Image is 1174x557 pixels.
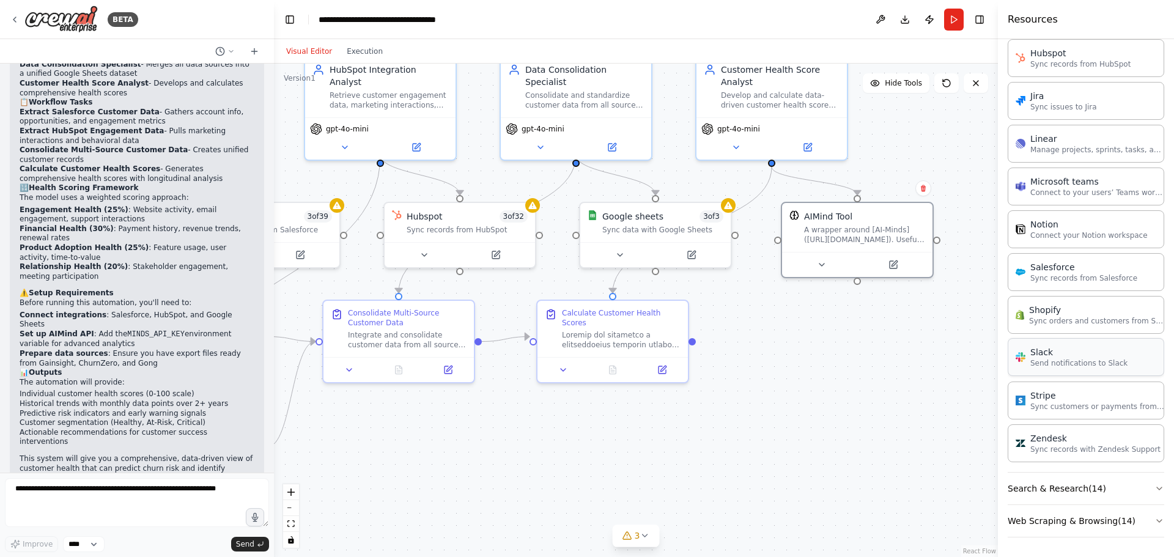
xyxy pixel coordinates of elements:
li: - Develops and calculates comprehensive health scores [20,79,254,98]
button: Open in side panel [858,257,928,272]
g: Edge from 7509ef23-97ab-497c-9bd4-bb99535b2a05 to d840036a-25c7-48b6-b7ee-f3dc7f59bae7 [393,155,582,293]
button: fit view [283,516,299,532]
div: Calculate Customer Health Scores [562,308,681,328]
li: : Salesforce, HubSpot, and Google Sheets [20,311,254,330]
h2: 📊 [20,368,254,378]
img: Google Sheets [588,210,597,220]
div: Develop and calculate data-driven customer health scores based on consolidated customer data. Cre... [721,90,840,110]
button: Open in side panel [773,140,842,155]
span: gpt-4o-mini [326,124,369,134]
g: Edge from d840036a-25c7-48b6-b7ee-f3dc7f59bae7 to a38b738e-2b46-40e3-ac8b-9f9b948f36c6 [482,331,530,348]
div: Salesforce [1030,261,1137,273]
div: Shopify [1029,304,1164,316]
li: : Payment history, revenue trends, renewal rates [20,224,254,243]
strong: Workflow Tasks [29,98,92,106]
div: Google SheetsGoogle sheets3of3Sync data with Google Sheets [579,202,732,268]
a: React Flow attribution [963,548,996,555]
strong: Health Scoring Framework [29,183,139,192]
div: Consolidate and standardize customer data from all sources (Salesforce, HubSpot, Excel, Gainsight... [525,90,644,110]
div: React Flow controls [283,484,299,548]
div: A wrapper around [AI-Minds]([URL][DOMAIN_NAME]). Useful for when you need answers to questions fr... [804,225,925,245]
g: Edge from 6417d568-c6ff-4d01-a78a-1c7e92039c4b to d840036a-25c7-48b6-b7ee-f3dc7f59bae7 [268,336,316,453]
button: Open in side panel [382,140,451,155]
span: Improve [23,539,53,549]
g: Edge from 8d7750c8-6d31-456e-95c9-18efb33d5ad1 to a38b738e-2b46-40e3-ac8b-9f9b948f36c6 [607,167,778,293]
span: Number of enabled actions [500,210,528,223]
strong: Engagement Health (25%) [20,205,128,214]
code: MINDS_API_KEY [127,330,185,339]
div: Salesforce3of39Sync records from Salesforce [188,202,341,268]
img: Shopify [1016,310,1024,320]
strong: Product Adoption Health (25%) [20,243,149,252]
div: Sync data with Google Sheets [602,225,723,235]
img: Logo [24,6,98,33]
button: Open in side panel [265,248,334,262]
img: Jira [1016,96,1025,106]
div: HubSpotHubspot3of32Sync records from HubSpot [383,202,536,268]
span: gpt-4o-mini [717,124,760,134]
strong: Prepare data sources [20,349,108,358]
h2: 📋 [20,98,254,108]
div: Hubspot [1030,47,1131,59]
div: Jira [1030,90,1097,102]
span: Send [236,539,254,549]
button: Visual Editor [279,44,339,59]
img: Zendesk [1016,438,1025,448]
button: Open in side panel [657,248,726,262]
button: zoom out [283,500,299,516]
span: Number of enabled actions [304,210,333,223]
button: No output available [373,363,425,377]
span: gpt-4o-mini [522,124,564,134]
li: - Gathers account info, opportunities, and engagement metrics [20,108,254,127]
button: Hide left sidebar [281,11,298,28]
img: AIMindTool [789,210,799,220]
div: HubSpot Integration Analyst [330,64,448,88]
h2: 🔢 [20,183,254,193]
strong: Extract Salesforce Customer Data [20,108,160,116]
g: Edge from 7509ef23-97ab-497c-9bd4-bb99535b2a05 to 969214b4-f7c6-476e-8bcb-3743e0dd6144 [570,155,662,195]
div: Zendesk [1030,432,1161,444]
div: Consolidate Multi-Source Customer DataIntegrate and consolidate customer data from all sources in... [322,300,475,383]
nav: breadcrumb [319,13,456,26]
li: Historical trends with monthly data points over 2+ years [20,399,254,409]
span: 3 [635,529,640,542]
button: Start a new chat [245,44,264,59]
div: Stripe [1030,389,1165,402]
button: Hide Tools [863,73,929,93]
p: Sync issues to Jira [1030,102,1097,112]
li: - Generates comprehensive health scores with longitudinal analysis [20,164,254,183]
div: AIMind Tool [804,210,852,223]
strong: Setup Requirements [29,289,114,297]
p: This system will give you a comprehensive, data-driven view of customer health that can predict c... [20,454,254,492]
li: Actionable recommendations for customer success interventions [20,428,254,447]
button: Click to speak your automation idea [246,508,264,526]
img: Stripe [1016,396,1025,405]
p: Sync records from Salesforce [1030,273,1137,283]
strong: Outputs [29,368,62,377]
p: Before running this automation, you'll need to: [20,298,254,308]
g: Edge from 8d7750c8-6d31-456e-95c9-18efb33d5ad1 to c9b47f00-e570-42e3-9034-7f9288ec5de7 [766,167,863,195]
div: HubSpot Integration AnalystRetrieve customer engagement data, marketing interactions, and lifecyc... [304,55,457,161]
div: Data Consolidation SpecialistConsolidate and standardize customer data from all sources (Salesfor... [500,55,652,161]
p: The automation will provide: [20,378,254,388]
p: Sync customers or payments from Stripe [1030,402,1165,411]
li: Predictive risk indicators and early warning signals [20,409,254,419]
strong: Data Consolidation Specialist [20,60,141,68]
div: Customer Health Score Analyst [721,64,840,88]
button: No output available [587,363,639,377]
li: - Creates unified customer records [20,146,254,164]
div: Version 1 [284,73,316,83]
button: toggle interactivity [283,532,299,548]
button: Send [231,537,269,551]
p: Send notifications to Slack [1030,358,1128,368]
strong: Extract HubSpot Engagement Data [20,127,164,135]
img: Microsoft Teams [1016,182,1025,191]
button: Open in side panel [641,363,683,377]
div: Slack [1030,346,1128,358]
div: Consolidate Multi-Source Customer Data [348,308,467,328]
div: Data Consolidation Specialist [525,64,644,88]
button: Switch to previous chat [210,44,240,59]
li: - Merges all data sources into a unified Google Sheets dataset [20,60,254,79]
div: Customer Health Score AnalystDevelop and calculate data-driven customer health scores based on co... [695,55,848,161]
p: Connect to your users’ Teams workspaces [1030,188,1165,197]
